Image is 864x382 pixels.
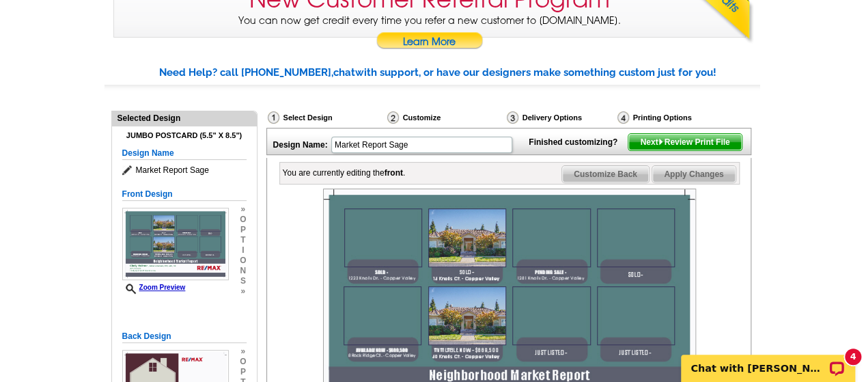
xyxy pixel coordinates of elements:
[122,147,247,160] h5: Design Name
[122,188,247,201] h5: Front Design
[240,346,246,357] span: »
[628,134,741,150] span: Next Review Print File
[240,266,246,276] span: n
[240,225,246,235] span: p
[122,330,247,343] h5: Back Design
[658,139,664,145] img: button-next-arrow-white.png
[283,167,406,179] div: You are currently editing the .
[114,14,745,53] p: You can now get credit every time you refer a new customer to [DOMAIN_NAME].
[240,245,246,256] span: i
[386,111,505,128] div: Customize
[505,111,616,124] div: Delivery Options
[240,367,246,377] span: p
[240,357,246,367] span: o
[112,111,257,124] div: Selected Design
[240,215,246,225] span: o
[562,166,649,182] span: Customize Back
[159,65,760,81] div: Need Help? call [PHONE_NUMBER], with support, or have our designers make something custom just fo...
[333,66,355,79] span: chat
[385,168,403,178] b: front
[240,256,246,266] span: o
[672,339,864,382] iframe: LiveChat chat widget
[240,235,246,245] span: t
[122,131,247,140] h4: Jumbo Postcard (5.5" x 8.5")
[616,111,738,124] div: Printing Options
[529,137,626,147] strong: Finished customizing?
[387,111,399,124] img: Customize
[376,32,484,53] a: Learn More
[273,140,328,150] strong: Design Name:
[240,204,246,215] span: »
[652,166,735,182] span: Apply Changes
[266,111,386,128] div: Select Design
[122,163,247,177] span: Market Report Sage
[617,111,629,124] img: Printing Options & Summary
[268,111,279,124] img: Select Design
[240,276,246,286] span: s
[122,208,229,280] img: Z18907831_00001_1.jpg
[507,111,518,124] img: Delivery Options
[240,286,246,297] span: »
[122,284,186,291] a: Zoom Preview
